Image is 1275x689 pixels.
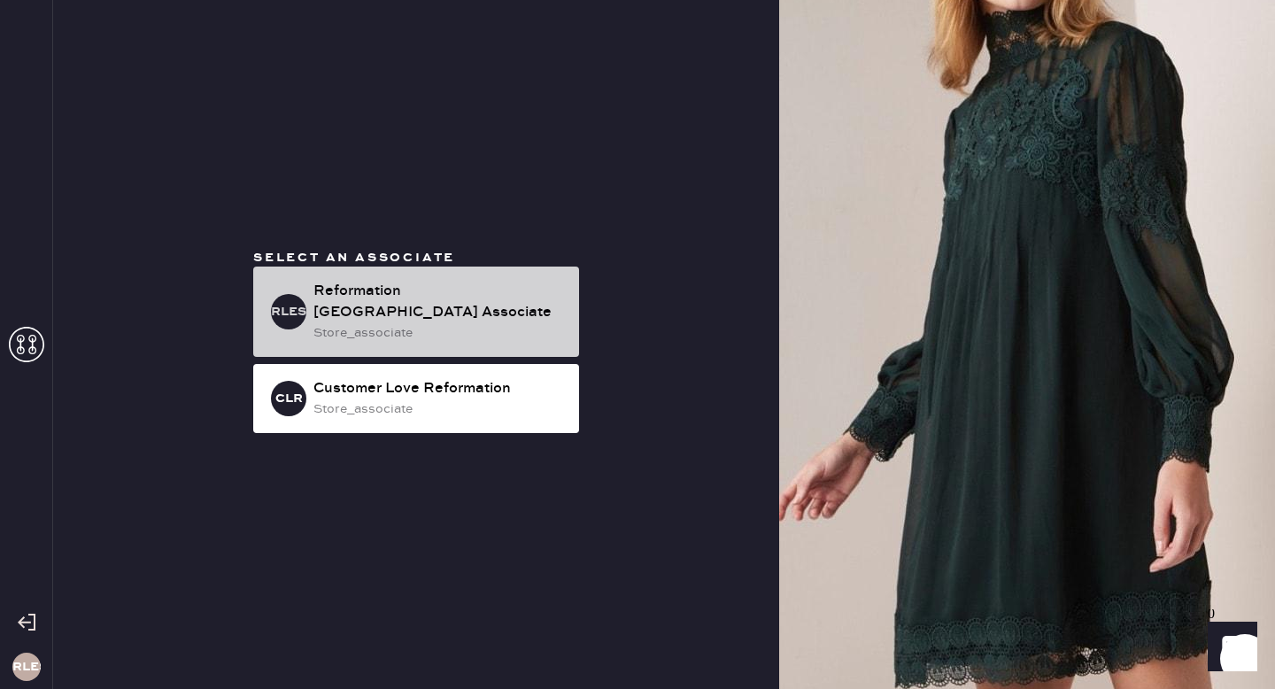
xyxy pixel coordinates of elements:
[271,306,306,318] h3: RLESA
[313,378,565,399] div: Customer Love Reformation
[253,250,455,266] span: Select an associate
[313,323,565,343] div: store_associate
[275,392,303,405] h3: CLR
[12,661,41,673] h3: RLES
[313,281,565,323] div: Reformation [GEOGRAPHIC_DATA] Associate
[1191,609,1267,685] iframe: Front Chat
[313,399,565,419] div: store_associate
